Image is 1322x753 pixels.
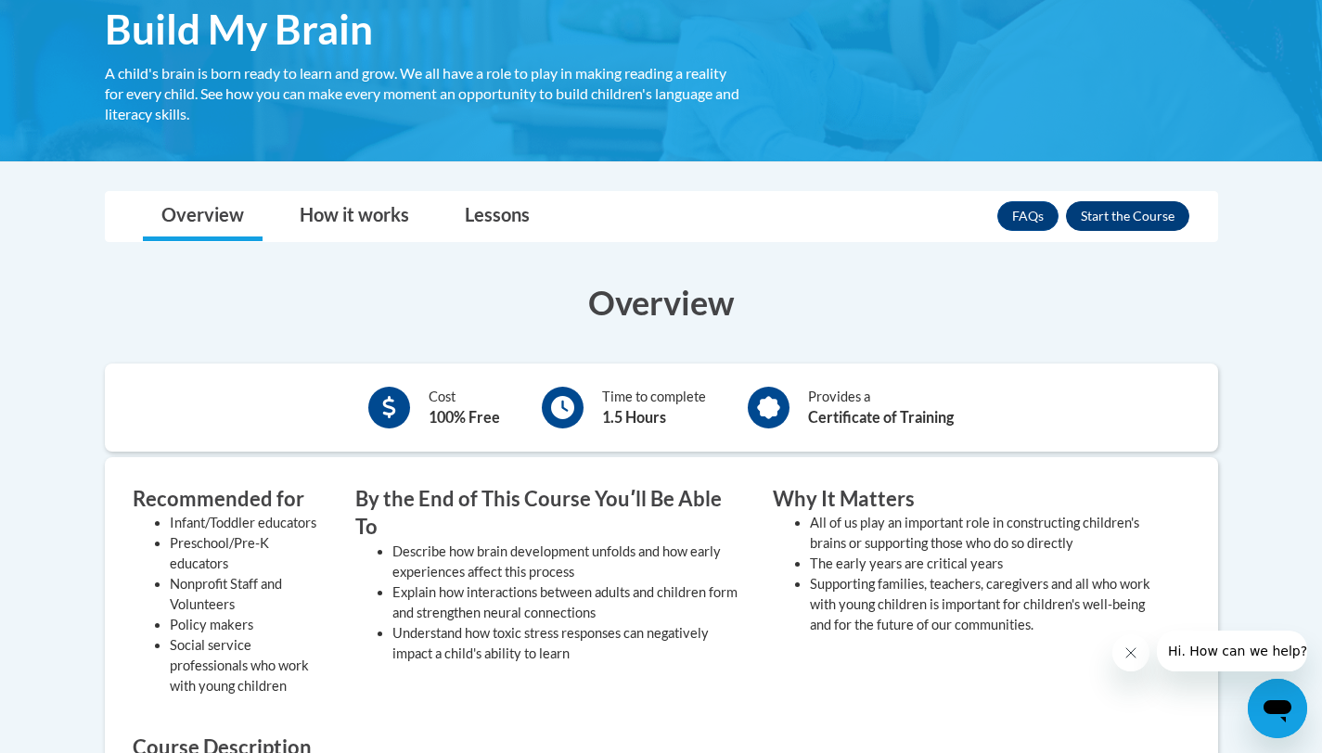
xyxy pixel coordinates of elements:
li: Infant/Toddler educators [170,513,327,533]
iframe: Message from company [1157,631,1307,671]
div: Time to complete [602,387,706,428]
a: How it works [281,192,428,241]
div: Provides a [808,387,954,428]
h3: Why It Matters [773,485,1162,514]
h3: Overview [105,279,1218,325]
iframe: Close message [1112,634,1149,671]
a: FAQs [997,201,1059,231]
li: Explain how interactions between adults and children form and strengthen neural connections [392,582,745,623]
b: Certificate of Training [808,408,954,426]
button: Enroll [1066,201,1189,231]
li: Describe how brain development unfolds and how early experiences affect this process [392,542,745,582]
li: Supporting families, teachers, caregivers and all who work with young children is important for c... [810,574,1162,635]
li: The early years are critical years [810,554,1162,574]
li: All of us play an important role in constructing children's brains or supporting those who do so ... [810,513,1162,554]
li: Understand how toxic stress responses can negatively impact a child's ability to learn [392,623,745,664]
iframe: Button to launch messaging window [1248,679,1307,738]
a: Lessons [446,192,548,241]
span: Build My Brain [105,5,373,54]
li: Preschool/Pre-K educators [170,533,327,574]
li: Policy makers [170,615,327,635]
b: 100% Free [429,408,500,426]
div: A child's brain is born ready to learn and grow. We all have a role to play in making reading a r... [105,63,745,124]
li: Social service professionals who work with young children [170,635,327,696]
li: Nonprofit Staff and Volunteers [170,574,327,615]
h3: By the End of This Course Youʹll Be Able To [355,485,745,542]
h3: Recommended for [133,485,327,514]
div: Cost [429,387,500,428]
b: 1.5 Hours [602,408,666,426]
a: Overview [143,192,263,241]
